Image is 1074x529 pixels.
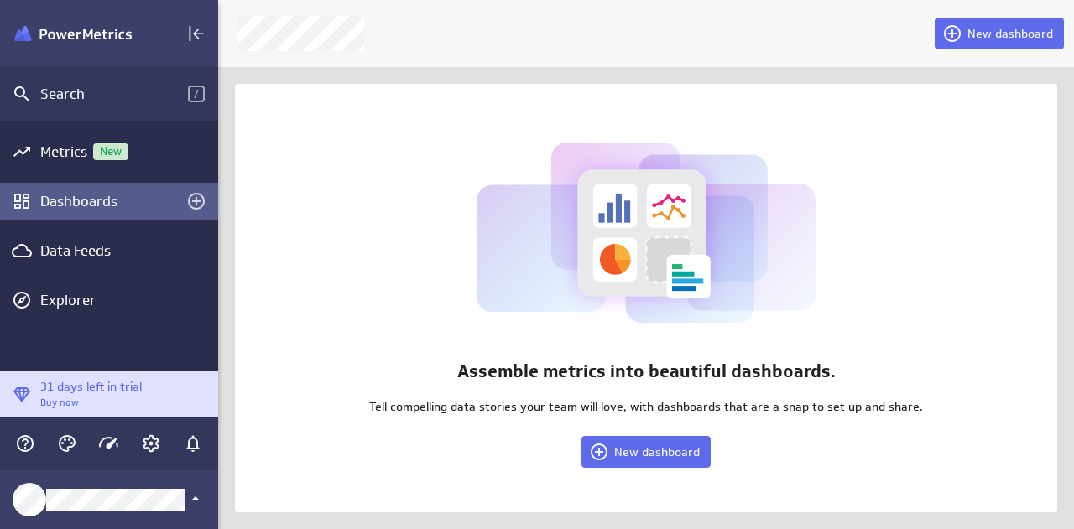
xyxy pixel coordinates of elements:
div: Create a dashboard [182,187,211,215]
svg: Usage [99,433,119,454]
svg: Account and settings [141,433,161,454]
p: 31 days left in trial [40,378,142,396]
div: Account and settings [137,429,165,458]
div: Explorer [40,291,214,309]
div: Metrics [40,143,178,161]
p: Assemble metrics into beautiful dashboards. [457,358,836,385]
span: / [188,86,205,102]
button: New dashboard [581,436,711,468]
div: Themes [53,429,81,458]
div: Help & PowerMetrics Assistant [11,429,39,458]
img: Klipfolio PowerMetrics Banner [14,26,132,42]
p: Tell compelling data stories your team will love, with dashboards that are a snap to set up and s... [369,398,923,416]
div: Collapse [182,19,211,48]
span: New dashboard [967,26,1053,41]
p: Buy now [40,396,142,410]
div: Search [40,85,188,103]
div: Notifications [179,429,207,458]
button: New dashboard [935,18,1064,49]
span: New [93,146,128,157]
span: New dashboard [614,444,700,459]
svg: Themes [57,433,77,454]
div: Data Feeds [40,241,178,260]
img: dashboard-library-zero-state.svg [444,128,848,338]
div: Dashboards [40,192,178,210]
